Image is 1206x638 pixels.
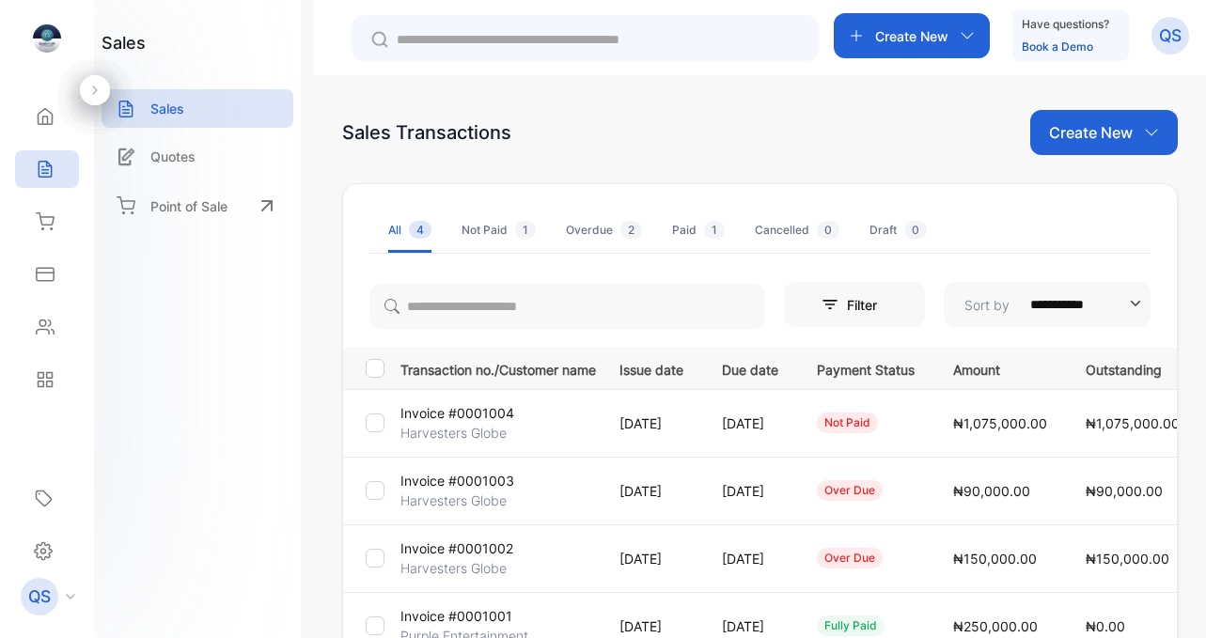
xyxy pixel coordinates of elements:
p: [DATE] [619,413,683,433]
p: [DATE] [722,549,778,568]
div: Overdue [566,222,642,239]
div: Paid [672,222,725,239]
p: Outstanding [1086,356,1180,380]
p: [DATE] [722,413,778,433]
span: 1 [704,221,725,239]
span: ₦150,000.00 [1086,551,1169,567]
span: ₦0.00 [1086,618,1125,634]
p: [DATE] [722,481,778,501]
span: 1 [515,221,536,239]
span: ₦1,075,000.00 [953,415,1047,431]
p: Have questions? [1022,15,1109,34]
div: not paid [817,412,878,433]
p: Amount [953,356,1047,380]
span: 0 [904,221,927,239]
p: [DATE] [619,549,683,568]
p: Due date [722,356,778,380]
span: ₦1,075,000.00 [1086,415,1180,431]
p: Transaction no./Customer name [400,356,596,380]
span: 2 [620,221,642,239]
a: Book a Demo [1022,39,1093,54]
span: 4 [409,221,431,239]
a: Quotes [102,137,293,176]
div: over due [817,548,883,568]
p: Invoice #0001003 [400,471,514,490]
p: Point of Sale [150,196,227,216]
h1: sales [102,30,146,55]
span: 0 [817,221,839,239]
a: Point of Sale [102,185,293,226]
p: Create New [875,26,948,46]
span: ₦250,000.00 [953,618,1038,634]
p: Payment Status [817,356,915,380]
span: ₦150,000.00 [953,551,1037,567]
p: Create New [1049,121,1133,144]
button: Create New [834,13,990,58]
p: Harvesters Globe [400,490,507,510]
div: over due [817,480,883,501]
p: [DATE] [722,616,778,636]
button: Sort by [944,282,1151,327]
div: All [388,222,431,239]
p: QS [1159,23,1182,48]
button: QS [1151,13,1189,58]
p: [DATE] [619,481,683,501]
p: Harvesters Globe [400,558,507,578]
div: Draft [869,222,927,239]
p: Invoice #0001004 [400,403,514,423]
div: Not Paid [462,222,536,239]
img: logo [33,24,61,53]
span: ₦90,000.00 [953,483,1030,499]
p: Sales [150,99,184,118]
p: Invoice #0001001 [400,606,512,626]
p: Issue date [619,356,683,380]
div: Sales Transactions [342,118,511,147]
span: ₦90,000.00 [1086,483,1163,499]
p: Harvesters Globe [400,423,507,443]
p: Sort by [964,295,1010,315]
p: QS [28,584,51,609]
p: Quotes [150,147,196,166]
a: Sales [102,89,293,128]
button: Create New [1030,110,1178,155]
div: Cancelled [755,222,839,239]
p: [DATE] [619,616,683,636]
p: Invoice #0001002 [400,538,513,558]
div: fully paid [817,615,885,636]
